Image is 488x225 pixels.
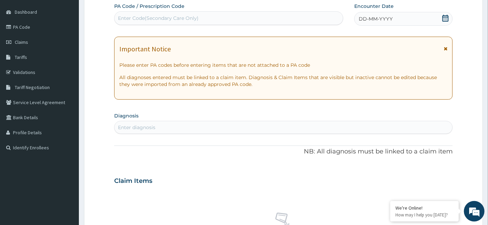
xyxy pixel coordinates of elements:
[15,39,28,45] span: Claims
[119,74,448,88] p: All diagnoses entered must be linked to a claim item. Diagnosis & Claim Items that are visible bu...
[114,3,185,10] label: PA Code / Prescription Code
[15,54,27,60] span: Tariffs
[359,15,393,22] span: DD-MM-YYYY
[395,205,454,211] div: We're Online!
[3,151,131,175] textarea: Type your message and hit 'Enter'
[112,3,129,20] div: Minimize live chat window
[395,212,454,218] p: How may I help you today?
[119,45,171,53] h1: Important Notice
[13,34,28,51] img: d_794563401_company_1708531726252_794563401
[354,3,394,10] label: Encounter Date
[118,15,199,22] div: Enter Code(Secondary Care Only)
[114,147,453,156] p: NB: All diagnosis must be linked to a claim item
[15,84,50,90] span: Tariff Negotiation
[15,9,37,15] span: Dashboard
[114,112,139,119] label: Diagnosis
[36,38,115,47] div: Chat with us now
[119,62,448,68] p: Please enter PA codes before entering items that are not attached to a PA code
[114,177,152,185] h3: Claim Items
[40,68,95,137] span: We're online!
[118,124,155,131] div: Enter diagnosis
